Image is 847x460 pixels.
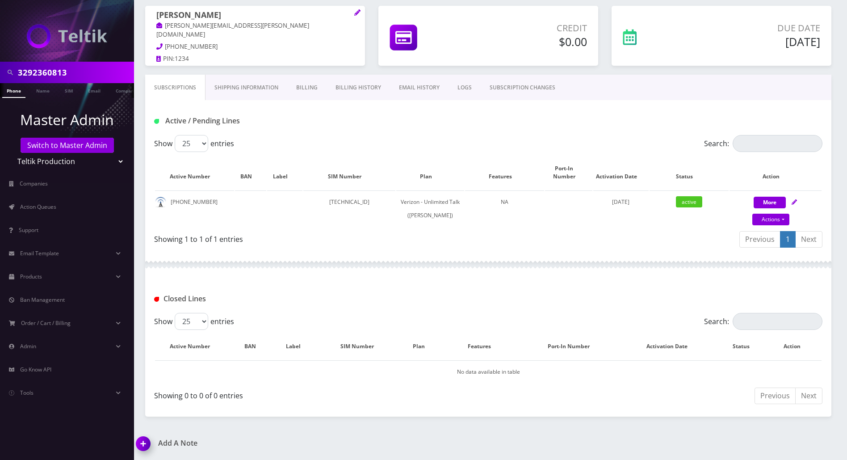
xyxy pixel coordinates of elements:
[154,119,159,124] img: Active / Pending Lines
[733,135,822,152] input: Search:
[752,214,789,225] a: Actions
[155,156,234,190] th: Active Number: activate to sort column ascending
[175,135,208,152] select: Showentries
[524,333,622,359] th: Port-In Number: activate to sort column ascending
[20,366,51,373] span: Go Know API
[478,21,587,35] p: Credit
[478,35,587,48] h5: $0.00
[465,156,544,190] th: Features: activate to sort column ascending
[693,21,820,35] p: Due Date
[327,75,390,101] a: Billing History
[275,333,320,359] th: Label: activate to sort column ascending
[21,319,71,327] span: Order / Cart / Billing
[704,313,822,330] label: Search:
[650,156,729,190] th: Status: activate to sort column ascending
[772,333,822,359] th: Action : activate to sort column ascending
[403,333,444,359] th: Plan: activate to sort column ascending
[321,333,403,359] th: SIM Number: activate to sort column ascending
[545,156,592,190] th: Port-In Number: activate to sort column ascending
[267,156,302,190] th: Label: activate to sort column ascending
[154,297,159,302] img: Closed Lines
[739,231,780,248] a: Previous
[755,388,796,404] a: Previous
[795,231,822,248] a: Next
[18,64,132,81] input: Search in Company
[19,226,38,234] span: Support
[20,249,59,257] span: Email Template
[154,313,234,330] label: Show entries
[154,135,234,152] label: Show entries
[721,333,771,359] th: Status: activate to sort column ascending
[396,190,464,227] td: Verizon - Unlimited Talk ([PERSON_NAME])
[730,156,822,190] th: Action: activate to sort column ascending
[235,333,274,359] th: BAN: activate to sort column ascending
[390,75,449,101] a: EMAIL HISTORY
[155,360,822,383] td: No data available in table
[111,83,141,97] a: Company
[156,55,175,63] a: PIN:
[465,190,544,227] td: NA
[20,342,36,350] span: Admin
[205,75,287,101] a: Shipping Information
[444,333,524,359] th: Features: activate to sort column ascending
[754,197,786,208] button: More
[303,190,395,227] td: [TECHNICAL_ID]
[175,55,189,63] span: 1234
[155,190,234,227] td: [PHONE_NUMBER]
[136,439,482,447] a: Add A Note
[165,42,218,51] span: [PHONE_NUMBER]
[287,75,327,101] a: Billing
[612,198,629,206] span: [DATE]
[154,117,368,125] h1: Active / Pending Lines
[32,83,54,97] a: Name
[175,313,208,330] select: Showentries
[20,180,48,187] span: Companies
[704,135,822,152] label: Search:
[20,296,65,304] span: Ban Management
[20,389,34,397] span: Tools
[145,75,205,101] a: Subscriptions
[481,75,564,101] a: SUBSCRIPTION CHANGES
[154,387,482,401] div: Showing 0 to 0 of 0 entries
[449,75,481,101] a: LOGS
[21,138,114,153] a: Switch to Master Admin
[60,83,77,97] a: SIM
[795,388,822,404] a: Next
[154,295,368,303] h1: Closed Lines
[155,197,166,208] img: default.png
[155,333,234,359] th: Active Number: activate to sort column descending
[780,231,796,248] a: 1
[693,35,820,48] h5: [DATE]
[676,196,702,207] span: active
[2,83,25,98] a: Phone
[27,24,107,48] img: Teltik Production
[396,156,464,190] th: Plan: activate to sort column ascending
[623,333,720,359] th: Activation Date: activate to sort column ascending
[154,230,482,245] div: Showing 1 to 1 of 1 entries
[303,156,395,190] th: SIM Number: activate to sort column ascending
[20,273,42,280] span: Products
[156,10,354,21] h1: [PERSON_NAME]
[156,21,309,39] a: [PERSON_NAME][EMAIL_ADDRESS][PERSON_NAME][DOMAIN_NAME]
[733,313,822,330] input: Search:
[84,83,105,97] a: Email
[235,156,266,190] th: BAN: activate to sort column ascending
[593,156,649,190] th: Activation Date: activate to sort column ascending
[20,203,56,211] span: Action Queues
